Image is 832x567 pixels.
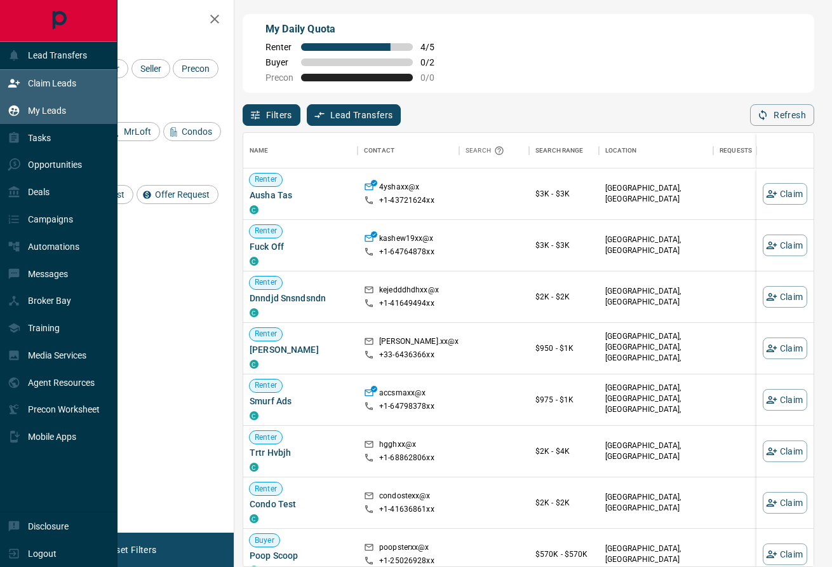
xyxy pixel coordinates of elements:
span: Buyer [250,535,279,546]
div: condos.ca [250,514,258,523]
span: Fuck Off [250,240,351,253]
p: [GEOGRAPHIC_DATA], [GEOGRAPHIC_DATA] [605,235,707,256]
button: Claim [763,441,807,462]
span: Ausha Tas [250,189,351,202]
p: kashew19xx@x [379,233,434,247]
p: +1- 41649494xx [379,298,434,309]
span: Seller [136,64,166,74]
p: $2K - $4K [535,446,593,457]
p: My Daily Quota [265,22,448,37]
div: condos.ca [250,411,258,420]
button: Claim [763,543,807,565]
h2: Filters [41,13,221,28]
span: Renter [250,277,282,288]
button: Lead Transfers [307,104,401,126]
span: Renter [250,226,282,236]
div: condos.ca [250,257,258,266]
div: Location [599,133,713,168]
div: condos.ca [250,205,258,214]
p: $3K - $3K [535,188,593,200]
button: Claim [763,338,807,359]
div: Seller [131,59,170,78]
p: +1- 25026928xx [379,556,434,566]
p: $3K - $3K [535,240,593,251]
span: [PERSON_NAME] [250,343,351,356]
p: +1- 43721624xx [379,195,434,206]
div: Offer Request [137,185,218,204]
p: +1- 41636861xx [379,504,434,515]
span: Dnndjd Snsndsndn [250,292,351,304]
span: Condos [177,126,217,137]
p: [GEOGRAPHIC_DATA], [GEOGRAPHIC_DATA], [GEOGRAPHIC_DATA], [GEOGRAPHIC_DATA] [605,331,707,375]
div: Search Range [535,133,584,168]
div: Contact [364,133,394,168]
p: [GEOGRAPHIC_DATA], [GEOGRAPHIC_DATA] [605,286,707,308]
span: Offer Request [151,189,214,200]
div: Search [466,133,507,168]
span: 0 / 0 [420,72,448,83]
p: hgghxx@x [379,439,416,453]
div: Search Range [529,133,599,168]
span: MrLoft [119,126,156,137]
button: Claim [763,286,807,308]
p: [GEOGRAPHIC_DATA], [GEOGRAPHIC_DATA] [605,183,707,205]
div: Location [605,133,636,168]
p: +1- 68862806xx [379,453,434,463]
p: accsmaxx@x [379,388,426,401]
span: Smurf Ads [250,395,351,407]
p: $2K - $2K [535,291,593,303]
button: Filters [243,104,300,126]
span: Renter [250,329,282,339]
span: Renter [250,484,282,495]
p: 4yshaxx@x [379,182,419,195]
p: [GEOGRAPHIC_DATA], [GEOGRAPHIC_DATA] [605,543,707,565]
span: Condo Test [250,498,351,510]
p: +1- 64764878xx [379,247,434,257]
span: Precon [177,64,214,74]
span: Renter [250,174,282,185]
div: Contact [358,133,459,168]
div: Name [250,133,269,168]
button: Claim [763,235,807,256]
p: $975 - $1K [535,394,593,406]
p: +33- 6436366xx [379,350,434,360]
div: Precon [173,59,218,78]
p: East End [605,383,707,427]
p: [GEOGRAPHIC_DATA], [GEOGRAPHIC_DATA] [605,492,707,514]
button: Reset Filters [97,539,164,561]
span: Renter [250,432,282,443]
div: condos.ca [250,463,258,472]
span: Renter [265,42,293,52]
p: poopsterxx@x [379,542,429,556]
span: Buyer [265,57,293,67]
span: Trtr Hvbjh [250,446,351,459]
p: kejedddhdhxx@x [379,285,439,298]
div: condos.ca [250,360,258,369]
p: $570K - $570K [535,549,593,560]
span: Renter [250,380,282,391]
span: Poop Scoop [250,549,351,562]
div: Requests [720,133,752,168]
p: $950 - $1K [535,343,593,354]
p: $2K - $2K [535,497,593,509]
button: Refresh [750,104,814,126]
span: 0 / 2 [420,57,448,67]
span: Precon [265,72,293,83]
p: condostexx@x [379,491,431,504]
div: MrLoft [105,122,160,141]
button: Claim [763,492,807,514]
button: Claim [763,389,807,411]
p: [PERSON_NAME].xx@x [379,336,459,350]
div: Name [243,133,358,168]
div: condos.ca [250,308,258,317]
p: [GEOGRAPHIC_DATA], [GEOGRAPHIC_DATA] [605,441,707,462]
div: Condos [163,122,221,141]
button: Claim [763,183,807,205]
p: +1- 64798378xx [379,401,434,412]
span: 4 / 5 [420,42,448,52]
